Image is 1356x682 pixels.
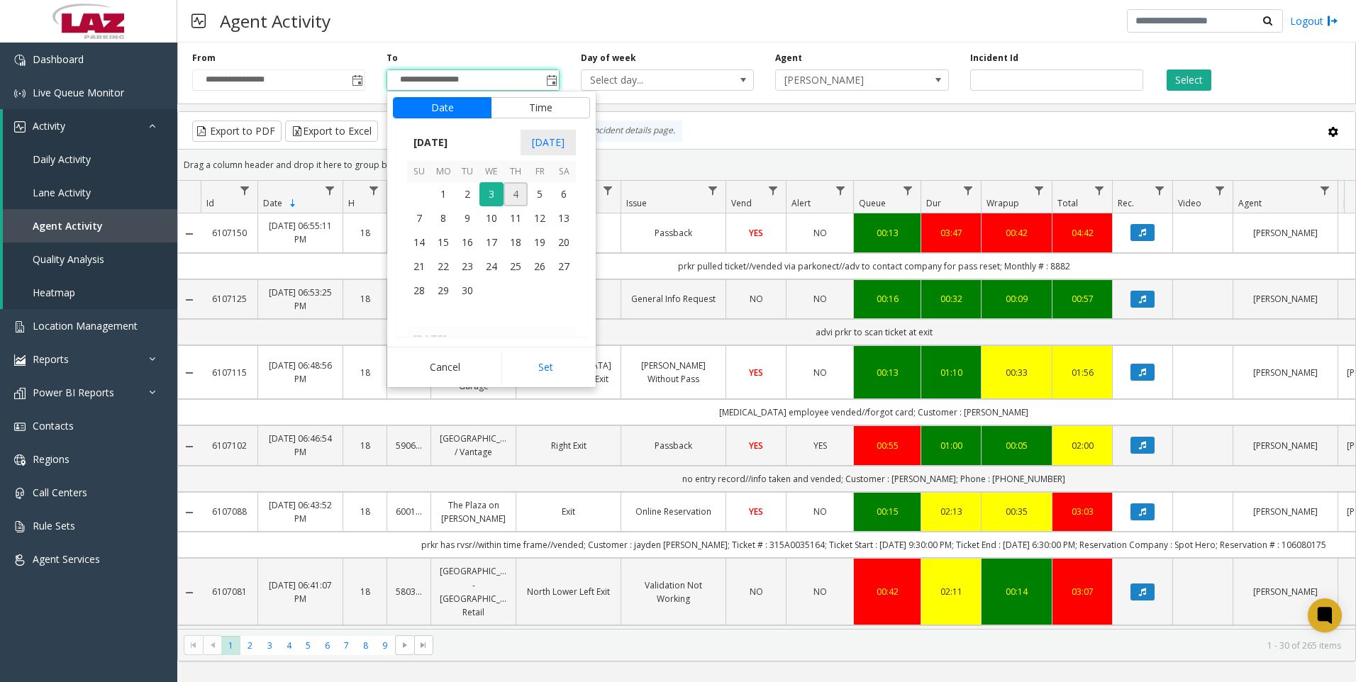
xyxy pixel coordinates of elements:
[479,230,504,255] td: Wednesday, September 17, 2025
[455,206,479,230] td: Tuesday, September 9, 2025
[581,52,636,65] label: Day of week
[479,182,504,206] span: 3
[33,52,84,66] span: Dashboard
[1167,69,1211,91] button: Select
[440,498,507,525] a: The Plaza on [PERSON_NAME]
[3,242,177,276] a: Quality Analysis
[178,367,201,379] a: Collapse Details
[735,505,777,518] a: YES
[504,255,528,279] td: Thursday, September 25, 2025
[33,386,114,399] span: Power BI Reports
[1316,181,1335,200] a: Agent Filter Menu
[1057,197,1078,209] span: Total
[14,55,26,66] img: 'icon'
[1118,197,1134,209] span: Rec.
[267,432,334,459] a: [DATE] 06:46:54 PM
[528,182,552,206] td: Friday, September 5, 2025
[365,181,384,200] a: H Filter Menu
[192,52,216,65] label: From
[528,206,552,230] span: 12
[14,388,26,399] img: 'icon'
[3,209,177,242] a: Agent Activity
[552,255,576,279] td: Saturday, September 27, 2025
[442,639,1341,652] kendo-pager-info: 1 - 30 of 265 items
[504,161,528,183] th: Th
[552,182,576,206] td: Saturday, September 6, 2025
[795,366,845,379] a: NO
[930,366,972,379] a: 01:10
[299,636,318,655] span: Page 5
[455,279,479,303] span: 30
[393,97,491,118] button: Date tab
[795,226,845,240] a: NO
[862,585,912,598] div: 00:42
[431,206,455,230] span: 8
[267,286,334,313] a: [DATE] 06:53:25 PM
[735,292,777,306] a: NO
[930,226,972,240] a: 03:47
[396,585,422,598] a: 580367
[352,226,378,240] a: 18
[209,505,249,518] a: 6107088
[33,552,100,566] span: Agent Services
[407,206,431,230] td: Sunday, September 7, 2025
[455,230,479,255] td: Tuesday, September 16, 2025
[926,197,941,209] span: Dur
[178,181,1355,629] div: Data table
[990,505,1043,518] a: 00:35
[552,230,576,255] span: 20
[14,454,26,466] img: 'icon'
[528,255,552,279] span: 26
[862,292,912,306] div: 00:16
[525,585,612,598] a: North Lower Left Exit
[504,230,528,255] td: Thursday, September 18, 2025
[33,186,91,199] span: Lane Activity
[528,230,552,255] span: 19
[352,439,378,452] a: 18
[407,255,431,279] td: Sunday, September 21, 2025
[349,70,365,90] span: Toggle popup
[407,327,576,351] th: [DATE]
[387,52,398,65] label: To
[525,439,612,452] a: Right Exit
[990,585,1043,598] a: 00:14
[431,230,455,255] td: Monday, September 15, 2025
[749,440,763,452] span: YES
[375,636,394,655] span: Page 9
[630,359,717,386] a: [PERSON_NAME] Without Pass
[431,206,455,230] td: Monday, September 8, 2025
[990,226,1043,240] a: 00:42
[552,230,576,255] td: Saturday, September 20, 2025
[285,121,378,142] button: Export to Excel
[348,197,355,209] span: H
[14,321,26,332] img: 'icon'
[731,197,752,209] span: Vend
[431,182,455,206] span: 1
[795,292,845,306] a: NO
[33,119,65,133] span: Activity
[352,366,378,379] a: 18
[704,181,723,200] a: Issue Filter Menu
[14,488,26,499] img: 'icon'
[209,585,249,598] a: 6107081
[504,230,528,255] span: 18
[1061,366,1104,379] a: 01:56
[192,121,282,142] button: Export to PDF
[455,255,479,279] span: 23
[267,498,334,525] a: [DATE] 06:43:52 PM
[862,439,912,452] a: 00:55
[356,636,375,655] span: Page 8
[630,505,717,518] a: Online Reservation
[504,206,528,230] span: 11
[209,366,249,379] a: 6107115
[552,255,576,279] span: 27
[395,635,414,655] span: Go to the next page
[749,505,763,518] span: YES
[263,197,282,209] span: Date
[431,230,455,255] span: 15
[479,230,504,255] span: 17
[930,505,972,518] div: 02:13
[1061,585,1104,598] div: 03:07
